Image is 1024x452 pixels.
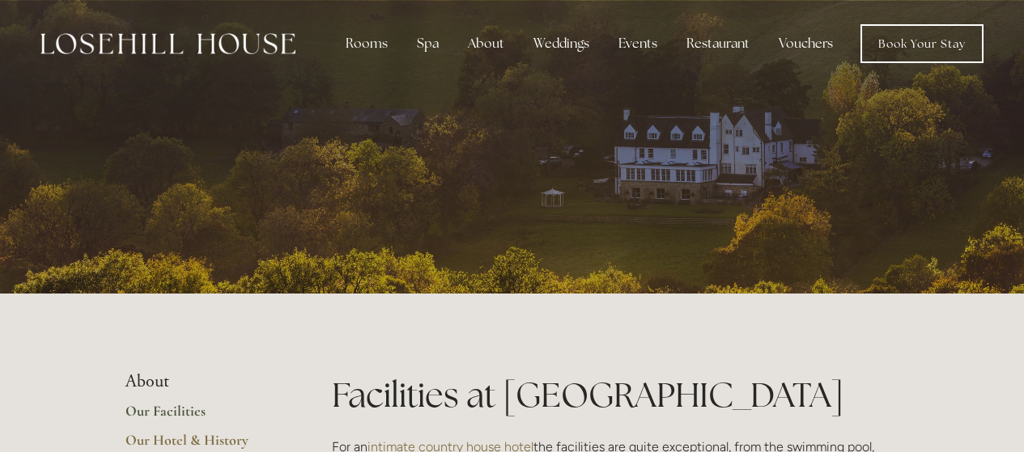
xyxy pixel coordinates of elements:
h1: Facilities at [GEOGRAPHIC_DATA] [332,371,899,419]
img: Losehill House [40,33,295,54]
div: Rooms [333,27,401,60]
a: Our Facilities [125,402,280,431]
div: About [455,27,517,60]
div: Weddings [520,27,602,60]
div: Events [605,27,670,60]
div: Spa [404,27,452,60]
div: Restaurant [673,27,763,60]
a: Book Your Stay [860,24,984,63]
li: About [125,371,280,392]
a: Vouchers [766,27,846,60]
